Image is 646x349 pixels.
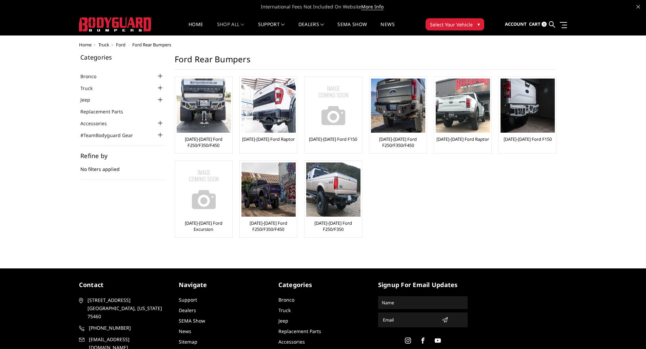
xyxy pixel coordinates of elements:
button: Select Your Vehicle [426,18,484,30]
a: Replacement Parts [80,108,132,115]
a: [DATE]-[DATE] Ford Raptor [242,136,295,142]
a: shop all [217,22,244,35]
a: Jeep [278,318,288,324]
input: Email [380,314,439,325]
a: News [179,328,191,334]
h5: Categories [278,280,368,289]
a: Dealers [179,307,196,313]
a: [PHONE_NUMBER] [79,324,169,332]
span: Ford Rear Bumpers [132,42,171,48]
a: Dealers [298,22,324,35]
a: [DATE]-[DATE] Ford F250/F350 [306,220,360,232]
a: Account [505,15,527,34]
h5: Refine by [80,153,164,159]
a: Truck [278,307,291,313]
a: Cart 0 [529,15,547,34]
a: [DATE]-[DATE] Ford Excursion [177,220,231,232]
a: [DATE]-[DATE] Ford F250/F350/F450 [371,136,425,148]
img: No Image [177,162,231,217]
a: Sitemap [179,339,197,345]
img: No Image [306,79,360,133]
a: Support [179,297,197,303]
span: Cart [529,21,541,27]
h5: Navigate [179,280,268,289]
span: ▾ [477,21,480,28]
a: Accessories [80,120,115,127]
span: Account [505,21,527,27]
a: Home [79,42,92,48]
a: Truck [98,42,109,48]
h1: Ford Rear Bumpers [175,54,556,70]
a: Support [258,22,285,35]
a: More Info [361,3,384,10]
input: Name [379,297,467,308]
a: News [380,22,394,35]
a: [DATE]-[DATE] Ford F250/F350/F450 [177,136,231,148]
a: [DATE]-[DATE] Ford F150 [309,136,357,142]
a: No Image [177,162,231,217]
a: Jeep [80,96,99,103]
span: 0 [542,22,547,27]
div: No filters applied [80,153,164,180]
a: Bronco [80,73,105,80]
h5: Categories [80,54,164,60]
img: BODYGUARD BUMPERS [79,17,152,31]
a: [DATE]-[DATE] Ford F150 [504,136,552,142]
a: Ford [116,42,125,48]
a: Truck [80,85,101,92]
a: Bronco [278,297,294,303]
a: SEMA Show [179,318,205,324]
a: [DATE]-[DATE] Ford Raptor [436,136,489,142]
a: Replacement Parts [278,328,321,334]
a: Accessories [278,339,305,345]
a: #TeamBodyguard Gear [80,132,141,139]
span: [STREET_ADDRESS] [GEOGRAPHIC_DATA], [US_STATE] 75460 [87,296,166,321]
h5: contact [79,280,169,289]
a: [DATE]-[DATE] Ford F250/F350/F450 [241,220,295,232]
span: Select Your Vehicle [430,21,473,28]
h5: signup for email updates [378,280,468,289]
a: Home [189,22,203,35]
span: [PHONE_NUMBER] [89,324,168,332]
a: SEMA Show [337,22,367,35]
